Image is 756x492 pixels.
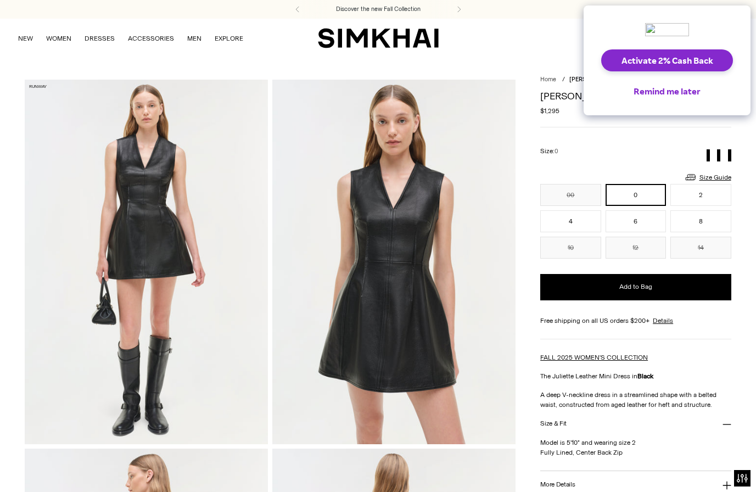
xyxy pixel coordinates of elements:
button: 4 [540,210,601,232]
span: $1,295 [540,106,559,116]
button: 14 [670,237,731,259]
div: Free shipping on all US orders $200+ [540,316,731,326]
button: 0 [606,184,666,206]
nav: breadcrumbs [540,75,731,85]
button: 6 [606,210,666,232]
button: 00 [540,184,601,206]
a: NEW [18,26,33,51]
button: Add to Bag [540,274,731,300]
button: 2 [670,184,731,206]
a: EXPLORE [215,26,243,51]
p: The Juliette Leather Mini Dress in [540,371,731,381]
span: Add to Bag [619,282,652,292]
a: Discover the new Fall Collection [336,5,421,14]
button: 8 [670,210,731,232]
h3: More Details [540,481,575,488]
a: Home [540,76,556,83]
label: Size: [540,146,558,156]
button: 10 [540,237,601,259]
span: 0 [555,148,558,155]
h1: [PERSON_NAME] Mini Dress [540,91,731,101]
h3: Size & Fit [540,420,567,427]
strong: Black [637,372,653,380]
span: [PERSON_NAME] Mini Dress [569,76,648,83]
button: 12 [606,237,666,259]
p: A deep V-neckline dress in a streamlined shape with a belted waist, constructed from aged leather... [540,390,731,410]
a: ACCESSORIES [128,26,174,51]
a: MEN [187,26,201,51]
a: WOMEN [46,26,71,51]
button: Size & Fit [540,410,731,438]
a: SIMKHAI [318,27,439,49]
a: DRESSES [85,26,115,51]
a: Details [653,316,673,326]
img: Juliette Leather Mini Dress [272,80,516,444]
img: Juliette Leather Mini Dress [25,80,268,444]
a: FALL 2025 WOMEN'S COLLECTION [540,354,648,361]
a: Size Guide [684,170,731,184]
p: Model is 5'10" and wearing size 2 Fully Lined, Center Back Zip [540,438,731,457]
div: / [562,75,565,85]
